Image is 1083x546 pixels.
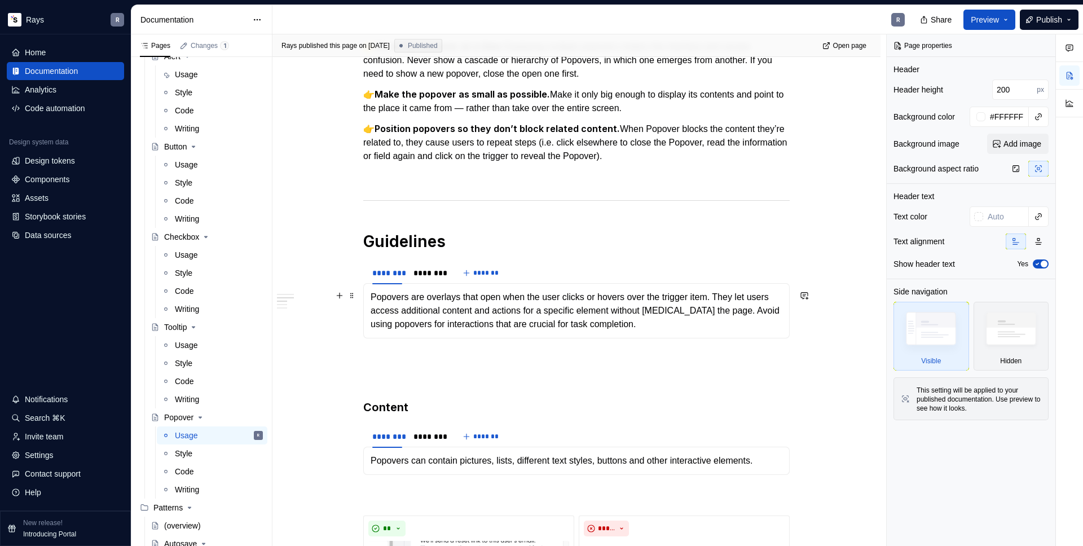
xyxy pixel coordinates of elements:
div: Help [25,487,41,498]
div: Rays [26,14,44,25]
div: Hidden [1000,356,1022,366]
p: px [1037,85,1044,94]
a: Analytics [7,81,124,99]
div: Style [175,87,192,98]
button: Add image [987,134,1049,154]
button: Search ⌘K [7,409,124,427]
div: Assets [25,192,49,204]
span: Publish [1036,14,1062,25]
a: Components [7,170,124,188]
div: Header [893,64,919,75]
div: Text alignment [893,236,944,247]
button: Help [7,483,124,501]
a: Writing [157,481,267,499]
div: Show header text [893,258,955,270]
div: Visible [921,356,941,366]
input: Auto [992,80,1037,100]
div: Settings [25,450,54,461]
a: Usage [157,246,267,264]
div: Components [25,174,69,185]
p: 👉 Displaying multiple popovers clutters the interface and causes confusion. Never show a cascade ... [363,39,790,81]
button: Share [914,10,959,30]
a: Code [157,372,267,390]
p: 👉 Make it only big enough to display its contents and point to the place it came from — rather th... [363,87,790,115]
a: Code automation [7,99,124,117]
div: Code [175,466,193,477]
a: Writing [157,210,267,228]
a: Assets [7,189,124,207]
div: R [116,15,120,24]
a: Tooltip [146,318,267,336]
div: Code automation [25,103,85,114]
div: This setting will be applied to your published documentation. Use preview to see how it looks. [917,386,1041,413]
div: (overview) [164,520,201,531]
a: Usage [157,156,267,174]
button: Notifications [7,390,124,408]
p: 👉 When Popover blocks the content they’re related to, they cause users to repeat steps (i.e. clic... [363,122,790,163]
a: Open page [819,38,871,54]
span: Add image [1003,138,1041,149]
strong: Make the popover as small as possible. [375,89,550,100]
div: Invite team [25,431,63,442]
input: Auto [985,107,1029,127]
button: Publish [1020,10,1078,30]
div: Hidden [974,302,1049,371]
div: Text color [893,211,927,222]
strong: Position popovers so they don’t block related content. [375,123,620,134]
a: Checkbox [146,228,267,246]
a: Style [157,83,267,102]
a: Invite team [7,428,124,446]
div: Pages [140,41,170,50]
a: Home [7,43,124,61]
a: Writing [157,390,267,408]
img: 6d3517f2-c9be-42ef-a17d-43333b4a1852.png [8,13,21,27]
a: Data sources [7,226,124,244]
span: Rays [281,41,297,50]
div: Style [175,448,192,459]
a: Storybook stories [7,208,124,226]
div: Design tokens [25,155,75,166]
div: Header text [893,191,934,202]
div: Popover [164,412,193,423]
h3: Content [363,399,790,415]
a: Style [157,174,267,192]
a: Style [157,444,267,463]
div: Side navigation [893,286,948,297]
a: Style [157,354,267,372]
div: Patterns [135,499,267,517]
div: Design system data [9,138,68,147]
p: Popovers are overlays that open when the user clicks or hovers over the trigger item. They let us... [371,290,782,331]
a: Button [146,138,267,156]
a: (overview) [146,517,267,535]
div: Analytics [25,84,56,95]
div: Code [175,376,193,387]
div: Writing [175,123,199,134]
section-item: Untitled [371,454,782,468]
div: Code [175,285,193,297]
div: Background aspect ratio [893,163,979,174]
div: Button [164,141,187,152]
span: Published [408,41,438,50]
div: Search ⌘K [25,412,65,424]
p: Introducing Portal [23,530,76,539]
div: Documentation [140,14,247,25]
div: Home [25,47,46,58]
div: Checkbox [164,231,199,243]
div: Usage [175,69,197,80]
div: Tooltip [164,322,187,333]
a: Code [157,102,267,120]
a: Writing [157,300,267,318]
div: Code [175,105,193,116]
div: Notifications [25,394,68,405]
a: Design tokens [7,152,124,170]
span: 1 [220,41,229,50]
span: Preview [971,14,999,25]
button: Preview [963,10,1015,30]
h1: Guidelines [363,231,790,252]
a: Code [157,463,267,481]
a: Settings [7,446,124,464]
div: published this page on [DATE] [299,41,390,50]
div: Background image [893,138,959,149]
label: Yes [1017,259,1028,268]
div: Style [175,267,192,279]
